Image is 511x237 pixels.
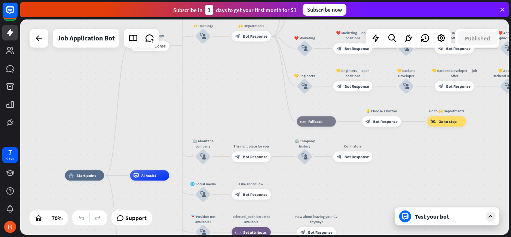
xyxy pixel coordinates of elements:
[289,138,320,149] div: 🏢 Company history
[423,108,470,113] div: Go to 🙌 Departments
[458,31,497,45] button: Published
[243,154,267,159] span: Bot Response
[345,83,369,89] span: Bot Response
[337,154,342,159] i: block_bot_response
[187,138,219,149] div: 🏢 About the company
[126,33,173,38] div: Welcome message
[200,229,206,236] i: block_user_input
[243,192,267,197] span: Bot Response
[302,45,308,52] i: block_user_input
[76,173,96,178] span: Start point
[228,214,275,224] div: selected_position = Not available
[300,119,306,124] i: block_fallback
[329,30,376,40] div: ❤️ Marketing — open positions
[403,83,409,89] i: block_user_input
[125,212,147,224] span: Support
[431,119,436,124] i: block_goto
[228,143,275,149] div: The right place for you
[446,83,470,89] span: Bot Response
[187,23,219,28] div: 👐 Openings
[446,46,470,51] span: Bot Response
[373,119,397,124] span: Bot Response
[2,147,18,163] a: 7 days
[505,83,511,89] i: block_user_input
[308,119,322,124] span: Fallback
[205,5,213,15] div: 3
[337,83,342,89] i: block_bot_response
[200,33,206,40] i: block_user_input
[358,108,405,113] div: 💡 Choose a button
[228,181,275,186] div: Like and follow
[235,34,240,39] i: block_bot_response
[329,143,376,149] div: Our history
[289,73,320,78] div: 💛 Engineers
[415,213,482,220] div: Test your bot
[337,46,342,51] i: block_bot_response
[308,230,332,235] span: Bot Response
[141,43,166,48] span: Bot Response
[235,154,240,159] i: block_bot_response
[345,46,369,51] span: Bot Response
[403,45,409,52] i: block_user_input
[302,154,308,160] i: block_user_input
[49,212,65,224] div: 70%
[6,156,14,161] div: days
[391,68,422,78] div: 💛 Backend Developer
[302,83,308,89] i: block_user_input
[187,181,219,186] div: 🌐 Social media
[243,230,266,235] span: Set attribute
[187,214,219,224] div: 💌 Position not available?
[235,192,240,197] i: block_bot_response
[173,5,297,15] div: Subscribe in days to get your first month for $1
[438,83,443,89] i: block_bot_response
[329,68,376,78] div: 💛 Engineers — open positions
[431,30,478,40] div: ❤️ Graphic Designer — job offer
[228,23,275,28] div: 🙌 Departments
[141,173,156,178] span: AI Assist
[134,43,139,48] i: block_bot_response
[300,230,305,235] i: block_bot_response
[431,68,478,78] div: 💛 Backend Developer — job offer
[438,119,457,124] span: Go to step
[243,34,267,39] span: Bot Response
[289,35,320,40] div: ❤️ Marketing
[303,4,346,16] div: Subscribe now
[8,149,12,156] div: 7
[505,45,511,52] i: block_user_input
[438,46,443,51] i: block_bot_response
[345,154,369,159] span: Bot Response
[57,29,115,48] div: Job Application Bot
[235,230,241,235] i: block_set_attribute
[365,119,370,124] i: block_bot_response
[200,191,206,198] i: block_user_input
[293,214,340,224] div: How about leaving your CV anyway?
[200,154,206,160] i: block_user_input
[68,173,74,178] i: home_2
